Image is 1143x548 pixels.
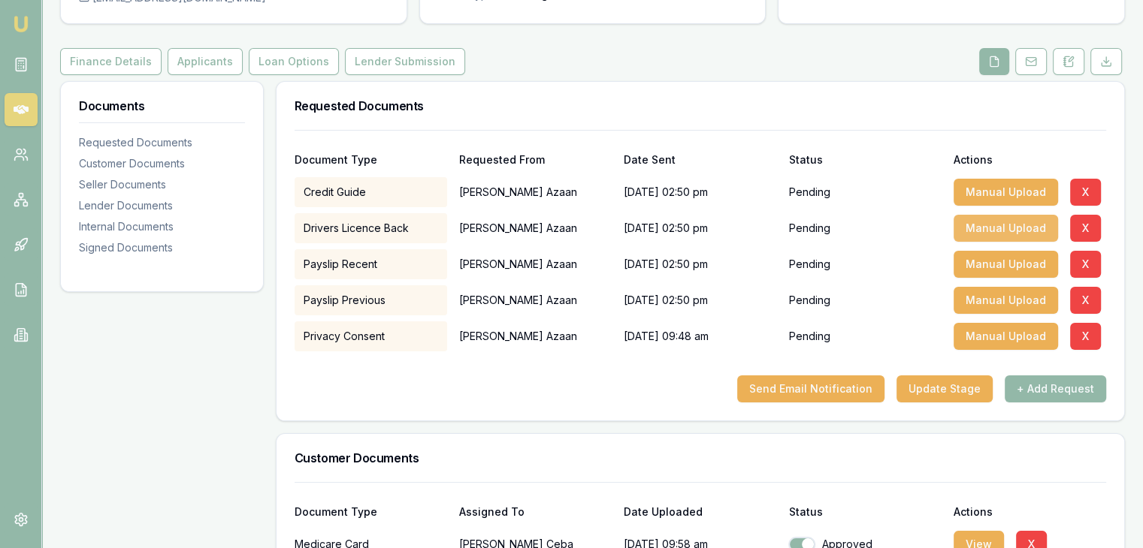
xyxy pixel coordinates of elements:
p: Pending [788,221,830,236]
p: [PERSON_NAME] Azaan [459,249,612,279]
div: Customer Documents [79,156,245,171]
a: Applicants [165,48,246,75]
button: X [1070,287,1101,314]
button: Finance Details [60,48,162,75]
div: Credit Guide [295,177,447,207]
div: [DATE] 02:50 pm [624,213,776,243]
div: Status [788,507,941,517]
a: Lender Submission [342,48,468,75]
button: Manual Upload [954,215,1058,242]
p: Pending [788,185,830,200]
button: Send Email Notification [737,375,884,402]
button: Update Stage [897,375,993,402]
p: [PERSON_NAME] Azaan [459,321,612,351]
div: Payslip Recent [295,249,447,279]
div: Document Type [295,155,447,165]
div: [DATE] 09:48 am [624,321,776,351]
div: [DATE] 02:50 pm [624,285,776,315]
p: Pending [788,329,830,344]
div: [DATE] 02:50 pm [624,249,776,279]
h3: Documents [79,100,245,112]
h3: Customer Documents [295,452,1106,464]
button: Manual Upload [954,179,1058,206]
div: Seller Documents [79,177,245,192]
div: Assigned To [459,507,612,517]
p: Pending [788,257,830,272]
button: + Add Request [1005,375,1106,402]
a: Loan Options [246,48,342,75]
div: Requested Documents [79,135,245,150]
button: Manual Upload [954,251,1058,278]
div: Requested From [459,155,612,165]
div: Actions [954,155,1106,165]
div: Date Sent [624,155,776,165]
button: Manual Upload [954,287,1058,314]
button: Manual Upload [954,323,1058,350]
div: Date Uploaded [624,507,776,517]
p: [PERSON_NAME] Azaan [459,285,612,315]
p: Pending [788,293,830,308]
button: X [1070,179,1101,206]
div: Privacy Consent [295,321,447,351]
div: Actions [954,507,1106,517]
button: Lender Submission [345,48,465,75]
p: [PERSON_NAME] Azaan [459,213,612,243]
h3: Requested Documents [295,100,1106,112]
div: Internal Documents [79,219,245,234]
div: Document Type [295,507,447,517]
button: Loan Options [249,48,339,75]
p: [PERSON_NAME] Azaan [459,177,612,207]
div: Signed Documents [79,240,245,255]
img: emu-icon-u.png [12,15,30,33]
a: Finance Details [60,48,165,75]
div: Payslip Previous [295,285,447,315]
button: X [1070,215,1101,242]
div: Status [788,155,941,165]
button: X [1070,323,1101,350]
div: Lender Documents [79,198,245,213]
button: X [1070,251,1101,278]
button: Applicants [168,48,243,75]
div: [DATE] 02:50 pm [624,177,776,207]
div: Drivers Licence Back [295,213,447,243]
